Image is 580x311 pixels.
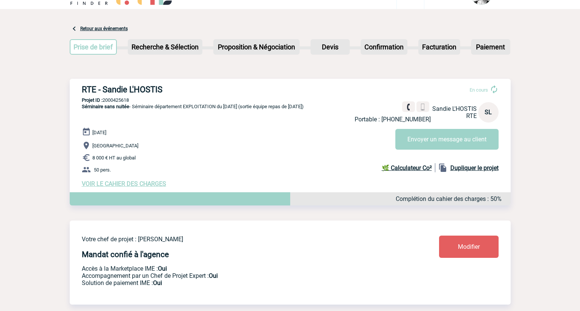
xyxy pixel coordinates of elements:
span: - Séminaire département EXPLOITATION du [DATE] (sortie équipe repas de [DATE]) [82,104,304,109]
span: Modifier [458,243,480,250]
b: Oui [153,279,162,286]
img: portable.png [419,104,426,110]
b: Oui [158,265,167,272]
span: [DATE] [92,130,106,135]
span: RTE [466,112,477,119]
span: Séminaire sans nuitée [82,104,129,109]
p: Devis [311,40,349,54]
a: Retour aux événements [80,26,128,31]
span: 50 pers. [94,167,111,173]
p: Facturation [419,40,459,54]
span: [GEOGRAPHIC_DATA] [92,143,138,149]
img: fixe.png [405,104,412,110]
span: SL [485,109,492,116]
p: 2000425618 [70,97,511,103]
span: Sandie L'HOSTIS [432,105,477,112]
p: Accès à la Marketplace IME : [82,265,395,272]
span: 8 000 € HT au global [92,155,136,161]
p: Recherche & Sélection [129,40,202,54]
p: Prestation payante [82,272,395,279]
button: Envoyer un message au client [395,129,499,150]
a: VOIR LE CAHIER DES CHARGES [82,180,166,187]
b: Dupliquer le projet [450,164,499,172]
p: Conformité aux process achat client, Prise en charge de la facturation, Mutualisation de plusieur... [82,279,395,286]
h4: Mandat confié à l'agence [82,250,169,259]
span: En cours [470,87,488,93]
img: file_copy-black-24dp.png [438,163,447,172]
b: Projet ID : [82,97,103,103]
p: Proposition & Négociation [214,40,299,54]
p: Votre chef de projet : [PERSON_NAME] [82,236,395,243]
a: 🌿 Calculateur Co² [382,163,435,172]
p: Paiement [472,40,510,54]
p: Prise de brief [70,40,116,54]
b: 🌿 Calculateur Co² [382,164,432,172]
h3: RTE - Sandie L'HOSTIS [82,85,308,94]
p: Portable : [PHONE_NUMBER] [355,116,431,123]
p: Confirmation [361,40,407,54]
b: Oui [209,272,218,279]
